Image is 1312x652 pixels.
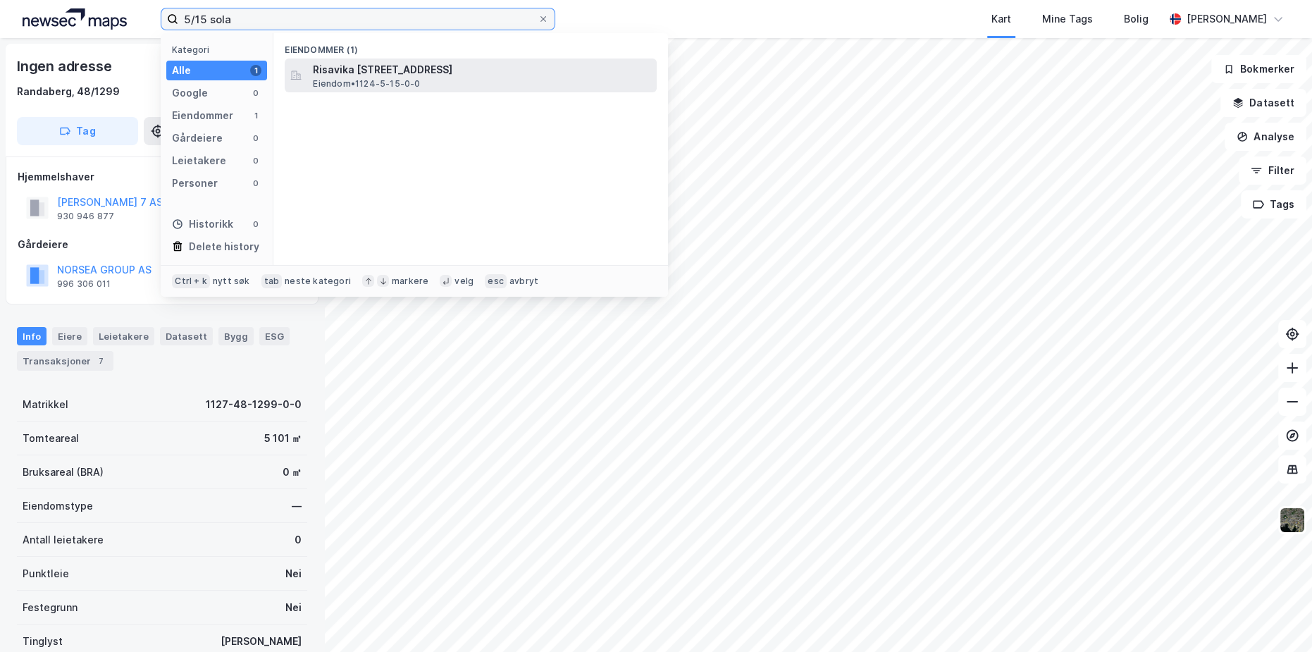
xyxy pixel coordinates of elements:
[250,219,261,230] div: 0
[23,396,68,413] div: Matrikkel
[189,238,259,255] div: Delete history
[94,354,108,368] div: 7
[292,498,302,515] div: —
[454,276,474,287] div: velg
[160,327,213,345] div: Datasett
[172,274,210,288] div: Ctrl + k
[23,430,79,447] div: Tomteareal
[18,236,307,253] div: Gårdeiere
[18,168,307,185] div: Hjemmelshaver
[1225,123,1306,151] button: Analyse
[313,78,420,90] span: Eiendom • 1124-5-15-0-0
[1042,11,1093,27] div: Mine Tags
[23,599,78,616] div: Festegrunn
[1279,507,1306,534] img: 9k=
[250,178,261,189] div: 0
[172,152,226,169] div: Leietakere
[57,211,114,222] div: 930 946 877
[17,327,47,345] div: Info
[17,83,120,100] div: Randaberg, 48/1299
[250,110,261,121] div: 1
[218,327,254,345] div: Bygg
[1220,89,1306,117] button: Datasett
[285,599,302,616] div: Nei
[1239,156,1306,185] button: Filter
[57,278,111,290] div: 996 306 011
[250,65,261,76] div: 1
[1187,11,1267,27] div: [PERSON_NAME]
[259,327,290,345] div: ESG
[23,8,127,30] img: logo.a4113a55bc3d86da70a041830d287a7e.svg
[1242,584,1312,652] iframe: Chat Widget
[221,633,302,650] div: [PERSON_NAME]
[23,498,93,515] div: Eiendomstype
[392,276,428,287] div: markere
[991,11,1011,27] div: Kart
[250,87,261,99] div: 0
[172,107,233,124] div: Eiendommer
[1241,190,1306,219] button: Tags
[178,8,538,30] input: Søk på adresse, matrikkel, gårdeiere, leietakere eller personer
[23,565,69,582] div: Punktleie
[313,61,651,78] span: Risavika [STREET_ADDRESS]
[1124,11,1149,27] div: Bolig
[172,85,208,102] div: Google
[295,531,302,548] div: 0
[283,464,302,481] div: 0 ㎡
[17,55,114,78] div: Ingen adresse
[264,430,302,447] div: 5 101 ㎡
[485,274,507,288] div: esc
[206,396,302,413] div: 1127-48-1299-0-0
[23,633,63,650] div: Tinglyst
[93,327,154,345] div: Leietakere
[1211,55,1306,83] button: Bokmerker
[172,130,223,147] div: Gårdeiere
[285,565,302,582] div: Nei
[52,327,87,345] div: Eiere
[23,531,104,548] div: Antall leietakere
[17,351,113,371] div: Transaksjoner
[273,33,668,59] div: Eiendommer (1)
[17,117,138,145] button: Tag
[213,276,250,287] div: nytt søk
[23,464,104,481] div: Bruksareal (BRA)
[172,44,267,55] div: Kategori
[261,274,283,288] div: tab
[250,133,261,144] div: 0
[250,155,261,166] div: 0
[509,276,538,287] div: avbryt
[285,276,351,287] div: neste kategori
[172,62,191,79] div: Alle
[172,175,218,192] div: Personer
[172,216,233,233] div: Historikk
